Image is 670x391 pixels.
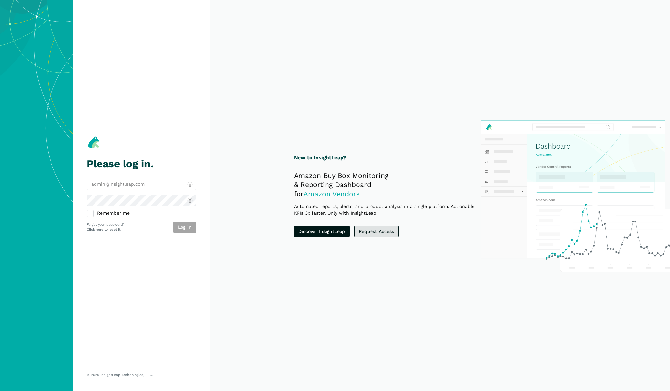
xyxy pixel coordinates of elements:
[294,226,350,237] a: Discover InsightLeap
[87,373,196,377] p: © 2025 InsightLeap Technologies, LLC.
[354,226,399,237] a: Request Access
[87,210,196,217] label: Remember me
[303,190,360,198] span: Amazon Vendors
[294,171,485,198] h2: Amazon Buy Box Monitoring & Reporting Dashboard for
[87,222,125,227] p: Forgot your password?
[294,154,485,162] h1: New to InsightLeap?
[87,158,196,169] h1: Please log in.
[87,227,121,232] a: Click here to reset it.
[87,179,196,190] input: admin@insightleap.com
[294,203,485,217] p: Automated reports, alerts, and product analysis in a single platform. Actionable KPIs 3x faster. ...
